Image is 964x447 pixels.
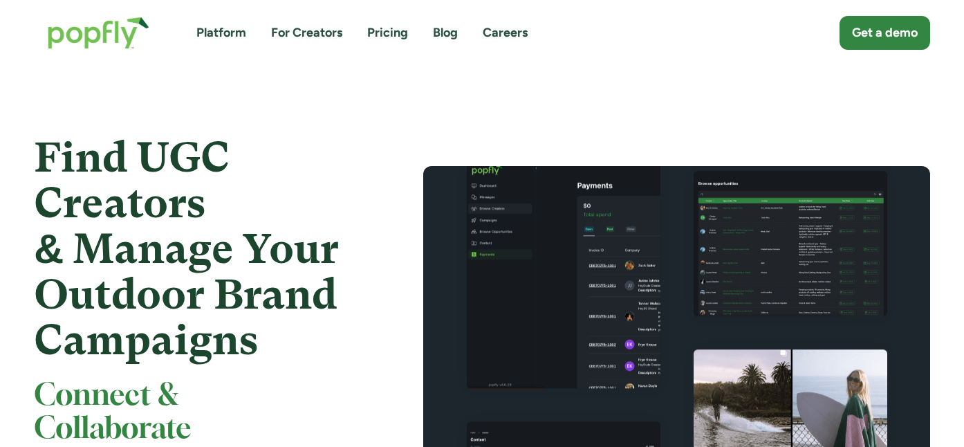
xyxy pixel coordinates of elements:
a: For Creators [271,24,342,42]
a: Blog [433,24,458,42]
a: Get a demo [840,16,930,50]
a: Careers [483,24,528,42]
div: Get a demo [852,24,918,42]
a: Platform [196,24,246,42]
a: Pricing [367,24,408,42]
a: home [34,3,163,63]
strong: Find UGC Creators & Manage Your Outdoor Brand Campaigns [34,134,339,364]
